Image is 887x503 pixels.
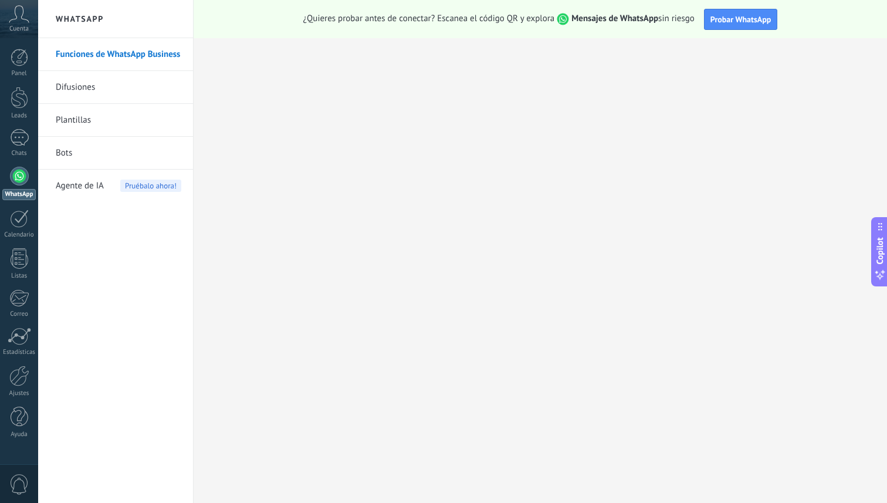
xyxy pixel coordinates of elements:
span: Probar WhatsApp [710,14,771,25]
button: Probar WhatsApp [704,9,778,30]
div: Ayuda [2,431,36,438]
span: Agente de IA [56,170,104,202]
a: Plantillas [56,104,181,137]
div: Correo [2,310,36,318]
li: Bots [38,137,193,170]
a: Difusiones [56,71,181,104]
li: Difusiones [38,71,193,104]
span: Pruébalo ahora! [120,180,181,192]
div: Calendario [2,231,36,239]
div: Ajustes [2,390,36,397]
div: WhatsApp [2,189,36,200]
a: Bots [56,137,181,170]
div: Listas [2,272,36,280]
div: Chats [2,150,36,157]
span: Copilot [874,237,886,264]
a: Agente de IAPruébalo ahora! [56,170,181,202]
li: Funciones de WhatsApp Business [38,38,193,71]
li: Agente de IA [38,170,193,202]
a: Funciones de WhatsApp Business [56,38,181,71]
div: Leads [2,112,36,120]
span: Cuenta [9,25,29,33]
div: Estadísticas [2,349,36,356]
div: Panel [2,70,36,77]
li: Plantillas [38,104,193,137]
span: ¿Quieres probar antes de conectar? Escanea el código QR y explora sin riesgo [303,13,695,25]
strong: Mensajes de WhatsApp [571,13,658,24]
